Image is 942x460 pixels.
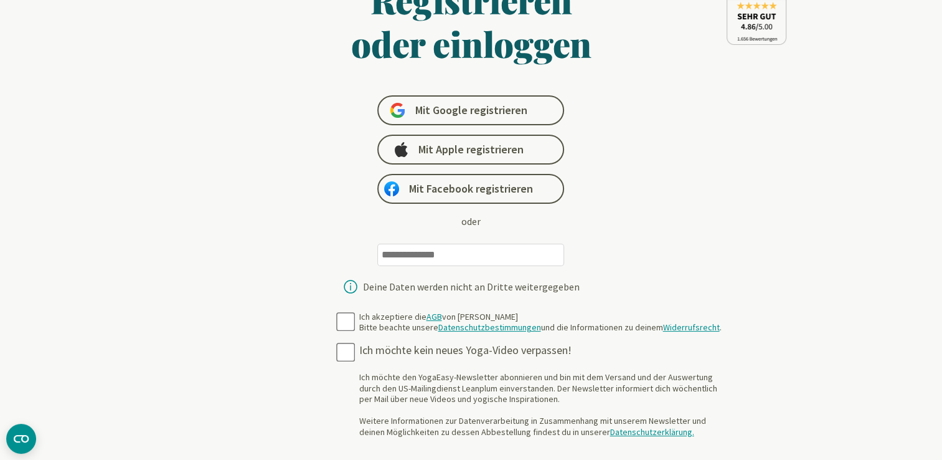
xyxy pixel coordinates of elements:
[362,282,579,292] div: Deine Daten werden nicht an Dritte weitergegeben
[426,311,441,322] a: AGB
[662,322,719,333] a: Widerrufsrecht
[359,343,727,358] div: Ich möchte kein neues Yoga-Video verpassen!
[359,312,721,333] div: Ich akzeptiere die von [PERSON_NAME] Bitte beachte unsere und die Informationen zu deinem .
[359,372,727,438] div: Ich möchte den YogaEasy-Newsletter abonnieren und bin mit dem Versand und der Auswertung durch de...
[438,322,540,333] a: Datenschutzbestimmungen
[377,135,564,165] a: Mit Apple registrieren
[409,181,533,196] span: Mit Facebook registrieren
[415,103,527,118] span: Mit Google registrieren
[6,424,36,454] button: CMP-Widget öffnen
[377,95,564,125] a: Mit Google registrieren
[418,142,524,157] span: Mit Apple registrieren
[461,214,481,229] div: oder
[377,174,564,204] a: Mit Facebook registrieren
[610,426,694,438] a: Datenschutzerklärung.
